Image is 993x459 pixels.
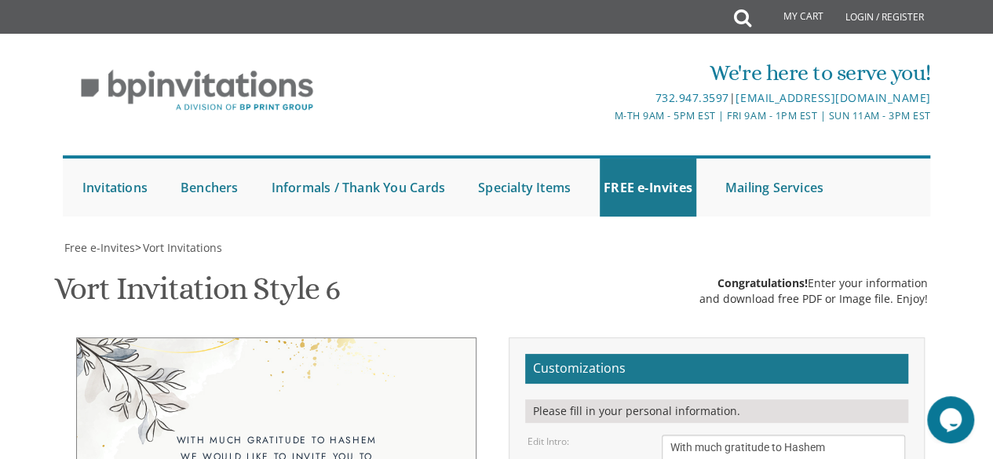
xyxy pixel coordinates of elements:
[268,158,449,217] a: Informals / Thank You Cards
[54,271,340,318] h1: Vort Invitation Style 6
[352,107,930,124] div: M-Th 9am - 5pm EST | Fri 9am - 1pm EST | Sun 11am - 3pm EST
[600,158,696,217] a: FREE e-Invites
[736,90,930,105] a: [EMAIL_ADDRESS][DOMAIN_NAME]
[141,240,222,255] a: Vort Invitations
[63,58,332,123] img: BP Invitation Loft
[717,275,808,290] span: Congratulations!
[63,240,135,255] a: Free e-Invites
[699,275,928,291] div: Enter your information
[64,240,135,255] span: Free e-Invites
[721,158,827,217] a: Mailing Services
[525,399,908,423] div: Please fill in your personal information.
[352,57,930,89] div: We're here to serve you!
[699,291,928,307] div: and download free PDF or Image file. Enjoy!
[78,158,152,217] a: Invitations
[750,2,834,33] a: My Cart
[528,435,569,448] label: Edit Intro:
[143,240,222,255] span: Vort Invitations
[474,158,575,217] a: Specialty Items
[927,396,977,443] iframe: chat widget
[177,158,243,217] a: Benchers
[352,89,930,107] div: |
[525,354,908,384] h2: Customizations
[135,240,222,255] span: >
[655,90,729,105] a: 732.947.3597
